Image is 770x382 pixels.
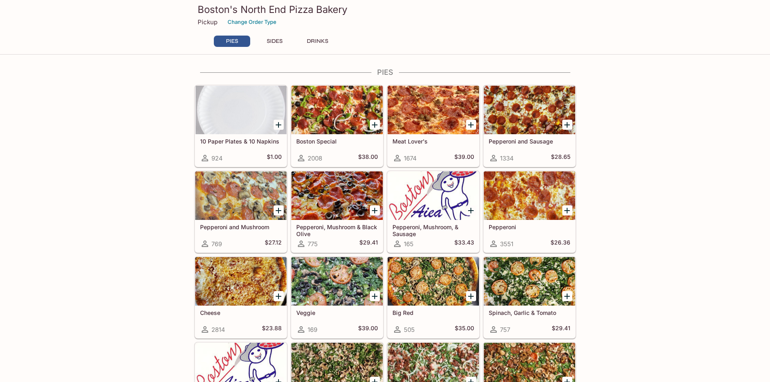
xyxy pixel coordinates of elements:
h5: Big Red [392,309,474,316]
button: Add Veggie [370,291,380,301]
h5: Pepperoni, Mushroom, & Sausage [392,224,474,237]
a: Pepperoni and Mushroom769$27.12 [195,171,287,253]
div: 10 Paper Plates & 10 Napkins [195,86,287,134]
button: DRINKS [300,36,336,47]
h5: Cheese [200,309,282,316]
a: Cheese2814$23.88 [195,257,287,338]
span: 757 [500,326,510,333]
div: Meat Lover's [388,86,479,134]
span: 1674 [404,154,417,162]
button: PIES [214,36,250,47]
h3: Boston's North End Pizza Bakery [198,3,573,16]
span: 924 [211,154,223,162]
h5: Boston Special [296,138,378,145]
h5: $29.41 [359,239,378,249]
h5: Spinach, Garlic & Tomato [489,309,570,316]
div: Pepperoni and Sausage [484,86,575,134]
button: Add Spinach, Garlic & Tomato [562,291,572,301]
h5: Pepperoni [489,224,570,230]
button: Add Pepperoni [562,205,572,215]
h5: $28.65 [551,153,570,163]
button: Add Pepperoni, Mushroom, & Sausage [466,205,476,215]
h5: $33.43 [454,239,474,249]
a: Pepperoni and Sausage1334$28.65 [483,85,576,167]
h5: $29.41 [552,325,570,334]
a: Pepperoni, Mushroom, & Sausage165$33.43 [387,171,479,253]
button: Add Big Red [466,291,476,301]
span: 769 [211,240,222,248]
span: 2814 [211,326,225,333]
h5: Veggie [296,309,378,316]
h5: $1.00 [267,153,282,163]
a: 10 Paper Plates & 10 Napkins924$1.00 [195,85,287,167]
h4: PIES [194,68,576,77]
h5: $38.00 [358,153,378,163]
h5: $39.00 [454,153,474,163]
button: Change Order Type [224,16,280,28]
button: Add 10 Paper Plates & 10 Napkins [274,120,284,130]
div: Spinach, Garlic & Tomato [484,257,575,306]
h5: Pepperoni, Mushroom & Black Olive [296,224,378,237]
button: Add Meat Lover's [466,120,476,130]
button: SIDES [257,36,293,47]
button: Add Pepperoni, Mushroom & Black Olive [370,205,380,215]
button: Add Pepperoni and Sausage [562,120,572,130]
span: 1334 [500,154,514,162]
a: Boston Special2008$38.00 [291,85,383,167]
span: 505 [404,326,415,333]
h5: Pepperoni and Sausage [489,138,570,145]
a: Pepperoni, Mushroom & Black Olive775$29.41 [291,171,383,253]
p: Pickup [198,18,217,26]
button: Add Pepperoni and Mushroom [274,205,284,215]
div: Big Red [388,257,479,306]
a: Spinach, Garlic & Tomato757$29.41 [483,257,576,338]
div: Boston Special [291,86,383,134]
a: Pepperoni3551$26.36 [483,171,576,253]
h5: $27.12 [265,239,282,249]
div: Pepperoni [484,171,575,220]
h5: $23.88 [262,325,282,334]
h5: $35.00 [455,325,474,334]
a: Meat Lover's1674$39.00 [387,85,479,167]
span: 2008 [308,154,322,162]
button: Add Cheese [274,291,284,301]
a: Big Red505$35.00 [387,257,479,338]
div: Pepperoni, Mushroom, & Sausage [388,171,479,220]
div: Veggie [291,257,383,306]
a: Veggie169$39.00 [291,257,383,338]
span: 165 [404,240,413,248]
h5: $26.36 [551,239,570,249]
span: 169 [308,326,317,333]
h5: Pepperoni and Mushroom [200,224,282,230]
div: Cheese [195,257,287,306]
div: Pepperoni, Mushroom & Black Olive [291,171,383,220]
h5: Meat Lover's [392,138,474,145]
div: Pepperoni and Mushroom [195,171,287,220]
h5: $39.00 [358,325,378,334]
span: 3551 [500,240,513,248]
button: Add Boston Special [370,120,380,130]
span: 775 [308,240,318,248]
h5: 10 Paper Plates & 10 Napkins [200,138,282,145]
